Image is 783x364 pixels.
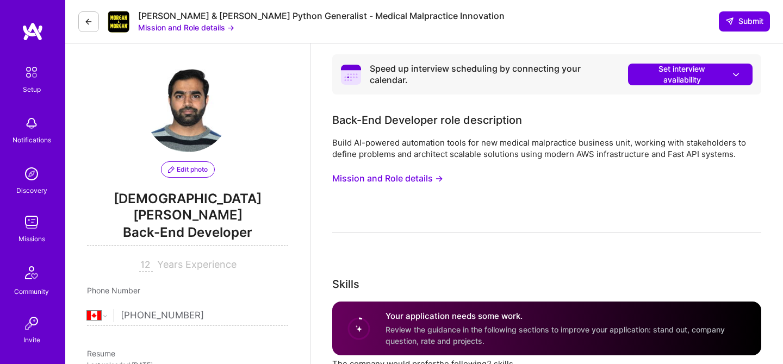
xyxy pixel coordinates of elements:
[87,223,288,246] span: Back-End Developer
[121,300,288,331] input: +1 (000) 000-0000
[139,259,153,272] input: XX
[725,16,763,27] span: Submit
[386,325,725,346] span: Review the guidance in the following sections to improve your application: stand out, company que...
[18,233,45,244] div: Missions
[168,165,208,174] span: Edit photo
[14,286,49,297] div: Community
[332,168,443,189] button: Mission and Role details →
[16,185,47,196] div: Discovery
[639,64,742,85] span: Set interview availability
[168,166,175,173] i: icon PencilPurple
[144,65,231,152] img: User Avatar
[332,137,761,160] div: Build AI-powered automation tools for new medical malpractice business unit, working with stakeho...
[108,11,129,33] img: Company Logo
[23,84,41,95] div: Setup
[161,161,215,178] button: Edit photo
[341,64,361,85] i: icon PurpleCalendar
[157,259,237,270] span: Years Experience
[730,69,742,80] i: icon DownArrowWhite
[370,63,619,86] div: Speed up interview scheduling by connecting your calendar.
[87,191,288,223] span: [DEMOGRAPHIC_DATA][PERSON_NAME]
[725,17,734,26] i: icon SendLight
[138,10,505,22] div: [PERSON_NAME] & [PERSON_NAME] Python Generalist - Medical Malpractice Innovation
[21,312,42,334] img: Invite
[84,17,93,26] i: icon LeftArrowDark
[138,22,234,33] button: Mission and Role details →
[18,260,45,286] img: Community
[21,163,42,185] img: discovery
[21,112,42,134] img: bell
[20,61,43,84] img: setup
[386,310,748,322] h4: Your application needs some work.
[332,276,359,292] div: Skills
[13,134,51,146] div: Notifications
[87,349,115,358] span: Resume
[332,112,522,128] div: Back-End Developer role description
[22,22,43,41] img: logo
[21,211,42,233] img: teamwork
[23,334,40,346] div: Invite
[87,286,140,295] span: Phone Number
[628,64,753,85] button: Set interview availability
[719,11,770,31] button: Submit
